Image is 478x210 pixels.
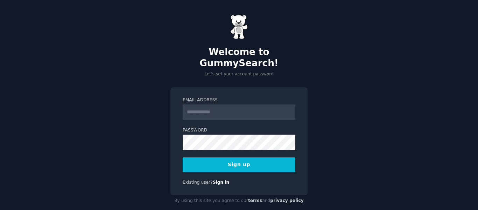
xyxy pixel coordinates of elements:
div: By using this site you agree to our and [170,195,308,206]
img: Gummy Bear [230,15,248,39]
a: privacy policy [270,198,304,203]
a: terms [248,198,262,203]
label: Password [183,127,295,134]
a: Sign in [213,180,230,185]
span: Existing user? [183,180,213,185]
label: Email Address [183,97,295,103]
h2: Welcome to GummySearch! [170,47,308,69]
button: Sign up [183,157,295,172]
p: Let's set your account password [170,71,308,77]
